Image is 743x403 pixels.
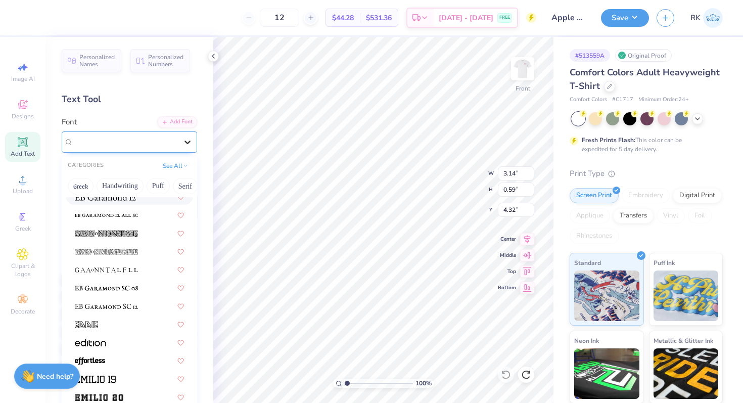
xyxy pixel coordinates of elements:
[498,252,516,259] span: Middle
[415,379,432,388] span: 100 %
[68,161,104,170] div: CATEGORIES
[570,49,610,62] div: # 513559A
[570,188,619,203] div: Screen Print
[601,9,649,27] button: Save
[75,321,98,328] img: Eddie
[570,96,607,104] span: Comfort Colors
[574,348,639,399] img: Neon Ink
[75,248,138,255] img: EB Garamond Initials Fill1
[582,136,635,144] strong: Fresh Prints Flash:
[75,285,138,292] img: EB Garamond SC 08 (08 Regular)
[11,75,35,83] span: Image AI
[613,208,654,223] div: Transfers
[612,96,633,104] span: # C1717
[260,9,299,27] input: – –
[582,136,706,154] div: This color can be expedited for 5 day delivery.
[157,116,197,128] div: Add Font
[498,268,516,275] span: Top
[148,54,184,68] span: Personalized Numbers
[574,271,639,321] img: Standard
[622,188,670,203] div: Embroidery
[75,230,138,237] img: EB Garamond Initials
[75,194,136,201] img: EB Garamond 12 (12 Regular)
[615,49,672,62] div: Original Proof
[75,357,105,365] img: effortless
[75,339,106,346] img: Edition
[570,66,720,92] span: Comfort Colors Adult Heavyweight T-Shirt
[13,187,33,195] span: Upload
[147,178,170,194] button: Puff
[657,208,685,223] div: Vinyl
[439,13,493,23] span: [DATE] - [DATE]
[62,116,77,128] label: Font
[690,12,701,24] span: RK
[75,303,138,310] img: EB Garamond SC 12 (12 Regular)
[570,168,723,180] div: Print Type
[79,54,115,68] span: Personalized Names
[75,376,116,383] img: Emilio 19
[160,161,191,171] button: See All
[516,84,530,93] div: Front
[15,225,31,233] span: Greek
[574,257,601,268] span: Standard
[173,178,198,194] button: Serif
[75,394,123,401] img: Emilio 20
[690,8,723,28] a: RK
[654,335,713,346] span: Metallic & Glitter Ink
[11,150,35,158] span: Add Text
[498,284,516,291] span: Bottom
[332,13,354,23] span: $44.28
[570,208,610,223] div: Applique
[513,59,533,79] img: Front
[570,229,619,244] div: Rhinestones
[5,262,40,278] span: Clipart & logos
[68,178,94,194] button: Greek
[654,257,675,268] span: Puff Ink
[673,188,722,203] div: Digital Print
[688,208,712,223] div: Foil
[37,372,73,381] strong: Need help?
[75,266,138,274] img: EB Garamond Initials Fill2
[654,271,719,321] img: Puff Ink
[499,14,510,21] span: FREE
[97,178,144,194] button: Handwriting
[654,348,719,399] img: Metallic & Glitter Ink
[638,96,689,104] span: Minimum Order: 24 +
[498,236,516,243] span: Center
[574,335,599,346] span: Neon Ink
[75,212,138,219] img: EB Garamond 12 All SC
[12,112,34,120] span: Designs
[366,13,392,23] span: $531.36
[544,8,593,28] input: Untitled Design
[703,8,723,28] img: Rachel Kidd
[11,307,35,316] span: Decorate
[62,93,197,106] div: Text Tool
